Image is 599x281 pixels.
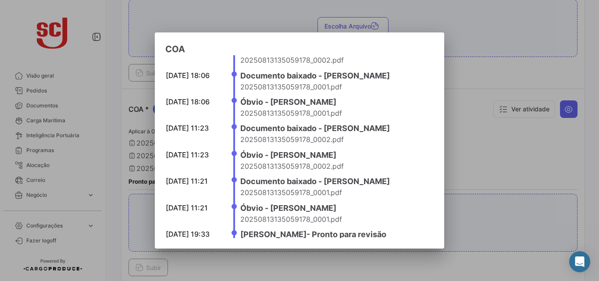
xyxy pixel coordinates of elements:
[240,175,428,188] h4: Documento baixado - [PERSON_NAME]
[240,56,344,64] span: 20250813135059178_0002.pdf
[240,215,342,224] span: 20250813135059178_0001.pdf
[240,149,428,161] h4: Óbvio - [PERSON_NAME]
[240,122,428,135] h4: Documento baixado - [PERSON_NAME]
[240,109,342,117] span: 20250813135059178_0001.pdf
[240,188,342,197] span: 20250813135059178_0001.pdf
[166,123,218,133] div: [DATE] 11:23
[240,96,428,108] h4: Óbvio - [PERSON_NAME]
[166,71,218,80] div: [DATE] 18:06
[165,43,434,55] h3: COA
[166,150,218,160] div: [DATE] 11:23
[166,176,218,186] div: [DATE] 11:21
[166,229,218,239] div: [DATE] 19:33
[240,162,344,171] span: 20250813135059178_0002.pdf
[240,202,428,214] h4: Óbvio - [PERSON_NAME]
[166,97,218,107] div: [DATE] 18:06
[569,251,590,272] div: Abrir Intercom Messenger
[240,135,344,144] span: 20250813135059178_0002.pdf
[240,228,428,241] h4: [PERSON_NAME] - Pronto para revisão
[240,82,342,91] span: 20250813135059178_0001.pdf
[240,70,428,82] h4: Documento baixado - [PERSON_NAME]
[166,203,218,213] div: [DATE] 11:21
